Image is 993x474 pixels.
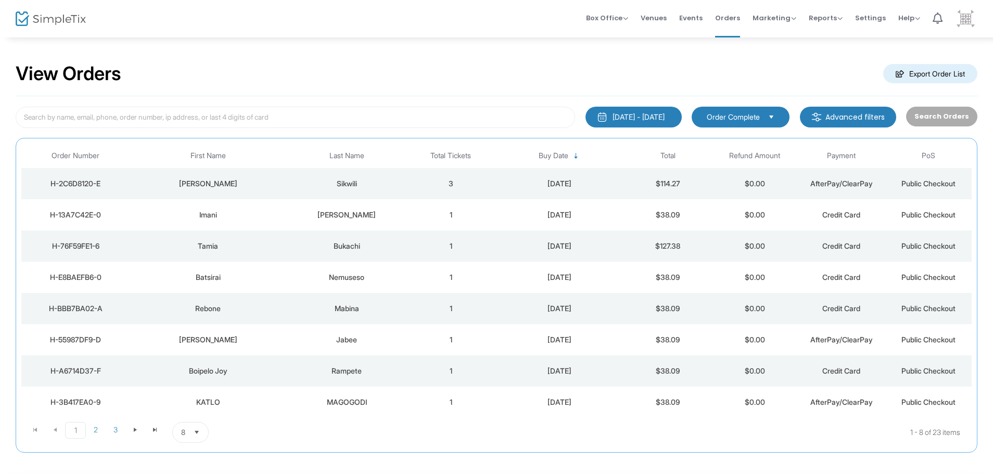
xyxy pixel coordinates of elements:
[497,178,622,189] div: 17/8/2025
[497,335,622,345] div: 8/8/2025
[132,241,283,251] div: Tamia
[132,397,283,407] div: KATLO
[625,293,711,324] td: $38.09
[822,210,860,219] span: Credit Card
[827,151,856,160] span: Payment
[289,241,405,251] div: Bukachi
[24,335,127,345] div: H-55987DF9-D
[707,112,760,122] span: Order Complete
[289,178,405,189] div: Sikwili
[408,168,494,199] td: 3
[901,241,956,250] span: Public Checkout
[811,112,822,122] img: filter
[189,422,204,442] button: Select
[132,210,283,220] div: Imani
[901,366,956,375] span: Public Checkout
[625,324,711,355] td: $38.09
[24,303,127,314] div: H-BBB7BA02-A
[711,168,798,199] td: $0.00
[810,398,873,406] span: AfterPay/ClearPay
[810,179,873,188] span: AfterPay/ClearPay
[625,387,711,418] td: $38.09
[764,111,779,123] button: Select
[497,303,622,314] div: 11/8/2025
[711,387,798,418] td: $0.00
[641,5,667,31] span: Venues
[715,5,740,31] span: Orders
[625,230,711,262] td: $127.38
[408,355,494,387] td: 1
[809,13,843,23] span: Reports
[901,304,956,313] span: Public Checkout
[822,241,860,250] span: Credit Card
[289,366,405,376] div: Rampete
[711,324,798,355] td: $0.00
[86,422,106,438] span: Page 2
[408,199,494,230] td: 1
[151,426,159,434] span: Go to the last page
[408,293,494,324] td: 1
[132,272,283,283] div: Batsirai
[106,422,125,438] span: Page 3
[597,112,607,122] img: monthly
[679,5,703,31] span: Events
[24,210,127,220] div: H-13A7C42E-0
[883,64,977,83] m-button: Export Order List
[625,262,711,293] td: $38.09
[16,107,575,128] input: Search by name, email, phone, order number, ip address, or last 4 digits of card
[408,262,494,293] td: 1
[613,112,665,122] div: [DATE] - [DATE]
[800,107,896,127] m-button: Advanced filters
[24,272,127,283] div: H-E8BAEFB6-0
[289,303,405,314] div: Mabina
[898,13,920,23] span: Help
[625,144,711,168] th: Total
[497,241,622,251] div: 16/8/2025
[289,397,405,407] div: MAGOGODI
[711,199,798,230] td: $0.00
[922,151,935,160] span: PoS
[822,366,860,375] span: Credit Card
[711,144,798,168] th: Refund Amount
[131,426,139,434] span: Go to the next page
[329,151,364,160] span: Last Name
[132,335,283,345] div: Sarah
[181,427,185,438] span: 8
[132,303,283,314] div: Rebone
[125,422,145,438] span: Go to the next page
[901,210,956,219] span: Public Checkout
[408,387,494,418] td: 1
[572,152,580,160] span: Sortable
[408,144,494,168] th: Total Tickets
[586,13,628,23] span: Box Office
[24,178,127,189] div: H-2C6D8120-E
[810,335,873,344] span: AfterPay/ClearPay
[711,355,798,387] td: $0.00
[539,151,568,160] span: Buy Date
[190,151,226,160] span: First Name
[711,230,798,262] td: $0.00
[65,422,86,439] span: Page 1
[289,335,405,345] div: Jabee
[625,355,711,387] td: $38.09
[711,293,798,324] td: $0.00
[408,324,494,355] td: 1
[24,397,127,407] div: H-3B417EA0-9
[822,304,860,313] span: Credit Card
[855,5,886,31] span: Settings
[585,107,682,127] button: [DATE] - [DATE]
[497,210,622,220] div: 17/8/2025
[901,335,956,344] span: Public Checkout
[289,210,405,220] div: Mungai
[132,178,283,189] div: Bradley
[312,422,960,443] kendo-pager-info: 1 - 8 of 23 items
[408,230,494,262] td: 1
[24,366,127,376] div: H-A6714D37-F
[132,366,283,376] div: Boipelo Joy
[497,272,622,283] div: 16/8/2025
[711,262,798,293] td: $0.00
[625,199,711,230] td: $38.09
[21,144,972,418] div: Data table
[901,273,956,281] span: Public Checkout
[145,422,165,438] span: Go to the last page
